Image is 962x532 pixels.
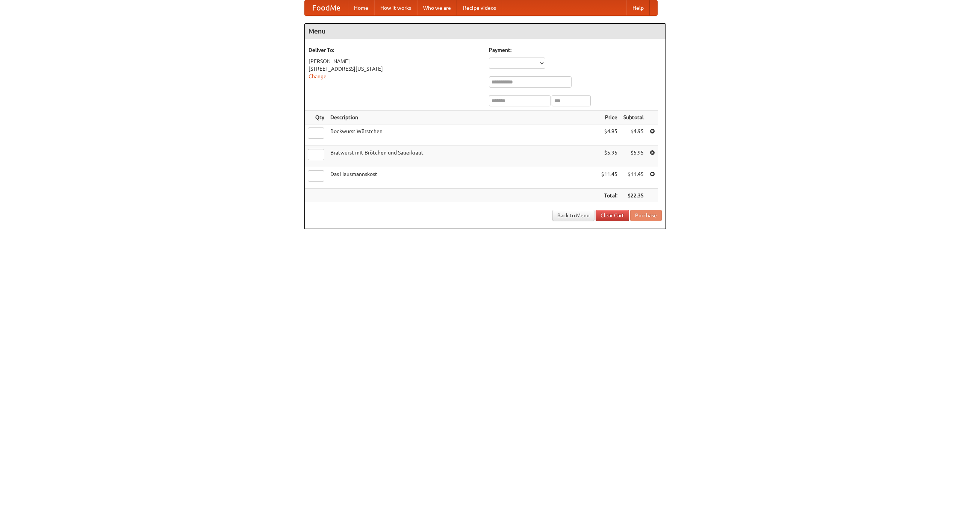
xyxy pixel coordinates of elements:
[417,0,457,15] a: Who we are
[620,146,647,167] td: $5.95
[630,210,662,221] button: Purchase
[626,0,650,15] a: Help
[305,0,348,15] a: FoodMe
[620,167,647,189] td: $11.45
[309,73,327,79] a: Change
[552,210,594,221] a: Back to Menu
[305,24,666,39] h4: Menu
[327,146,598,167] td: Bratwurst mit Brötchen und Sauerkraut
[374,0,417,15] a: How it works
[596,210,629,221] a: Clear Cart
[620,124,647,146] td: $4.95
[327,167,598,189] td: Das Hausmannskost
[457,0,502,15] a: Recipe videos
[348,0,374,15] a: Home
[620,189,647,203] th: $22.35
[327,111,598,124] th: Description
[327,124,598,146] td: Bockwurst Würstchen
[309,46,481,54] h5: Deliver To:
[309,65,481,73] div: [STREET_ADDRESS][US_STATE]
[489,46,662,54] h5: Payment:
[598,124,620,146] td: $4.95
[305,111,327,124] th: Qty
[620,111,647,124] th: Subtotal
[598,167,620,189] td: $11.45
[598,111,620,124] th: Price
[309,58,481,65] div: [PERSON_NAME]
[598,146,620,167] td: $5.95
[598,189,620,203] th: Total:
